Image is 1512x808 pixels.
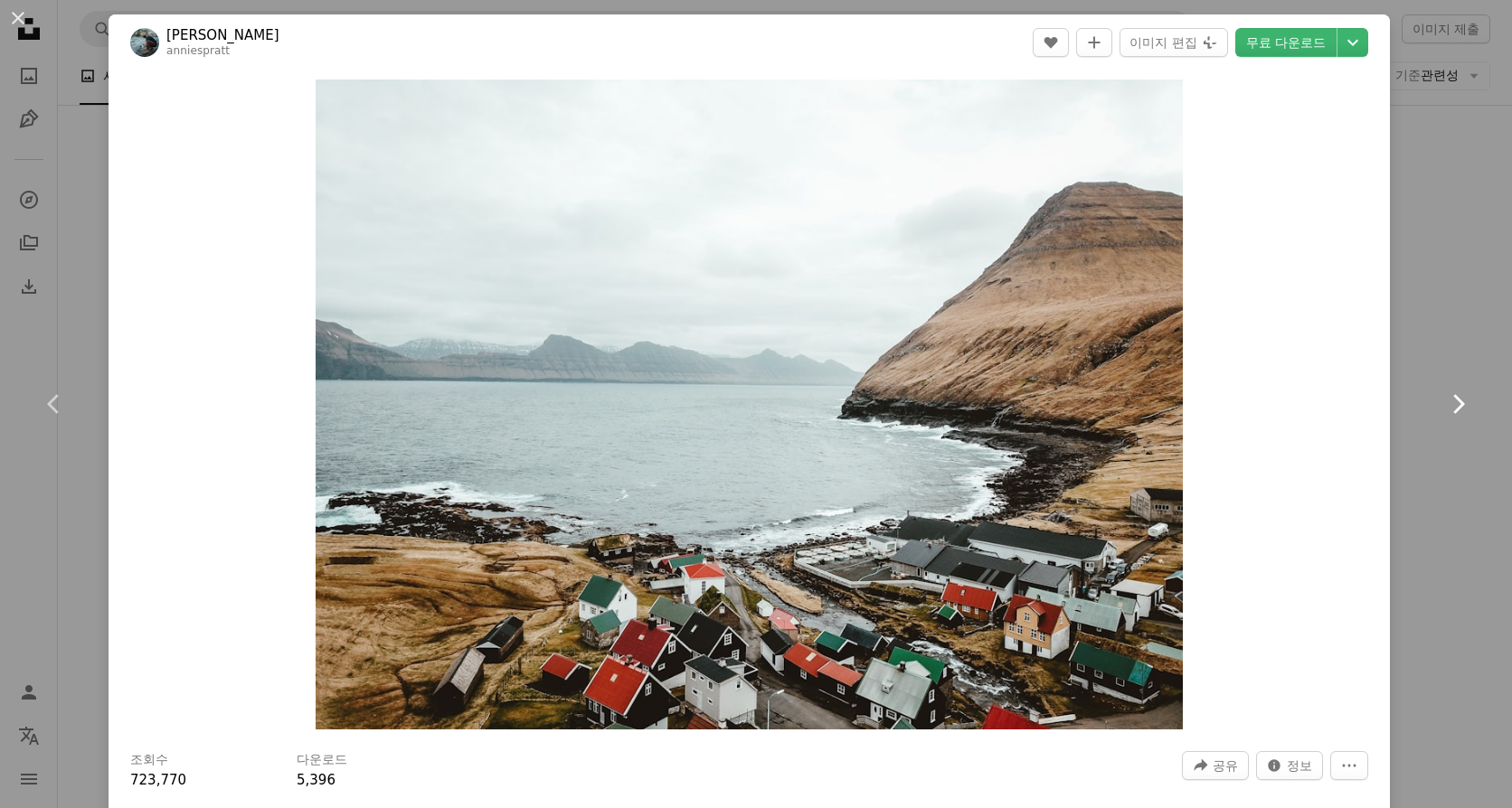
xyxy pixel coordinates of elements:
img: Annie Spratt의 프로필로 이동 [130,28,159,57]
button: 더 많은 작업 [1330,751,1368,780]
button: 다운로드 크기 선택 [1337,28,1368,57]
button: 컬렉션에 추가 [1076,28,1112,57]
a: anniespratt [166,44,230,57]
h3: 다운로드 [297,751,347,769]
button: 이 이미지 관련 통계 [1256,751,1323,780]
img: 바닷가의 집들 [316,80,1183,729]
button: 이미지 편집 [1120,28,1227,57]
span: 공유 [1213,752,1238,779]
a: 무료 다운로드 [1235,28,1337,57]
button: 이 이미지 확대 [316,80,1183,729]
button: 좋아요 [1033,28,1069,57]
span: 5,396 [297,772,335,788]
span: 정보 [1287,752,1312,779]
h3: 조회수 [130,751,168,769]
a: [PERSON_NAME] [166,26,279,44]
button: 이 이미지 공유 [1182,751,1249,780]
span: 723,770 [130,772,186,788]
a: 다음 [1403,317,1512,491]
